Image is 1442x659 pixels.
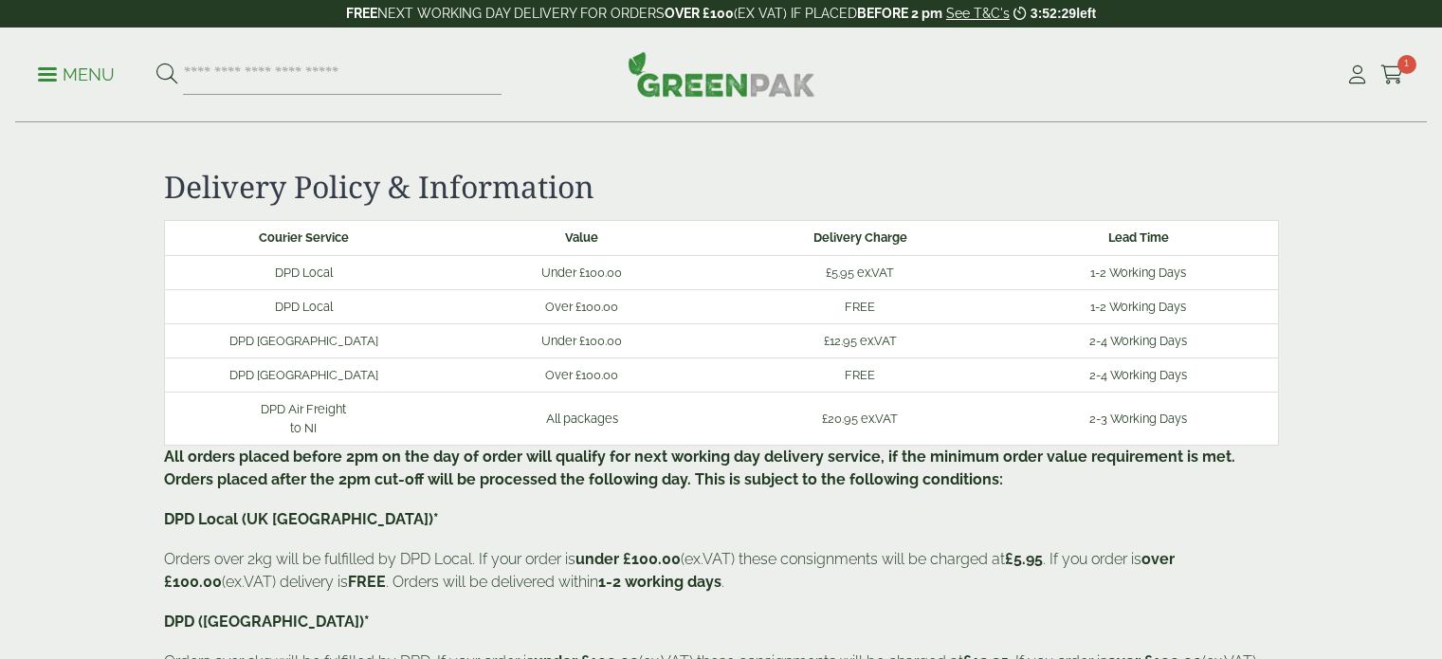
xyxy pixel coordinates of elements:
[164,393,443,445] td: DPD Air Freight to NI
[443,393,721,445] td: All packages
[443,255,721,289] td: Under £100.00
[164,255,443,289] td: DPD Local
[443,221,721,255] th: Value
[38,64,115,82] a: Menu
[1005,550,1043,568] b: £5.95
[1380,65,1404,84] i: Cart
[164,358,443,393] td: DPD [GEOGRAPHIC_DATA]
[1397,55,1416,74] span: 1
[999,323,1278,357] td: 2-4 Working Days
[443,358,721,393] td: Over £100.00
[443,289,721,323] td: Over £100.00
[721,393,1000,445] td: £20.95 ex.VAT
[721,255,1000,289] td: £5.95 ex.VAT
[721,289,1000,323] td: FREE
[575,550,681,568] b: under £100.00
[721,323,1000,357] td: £12.95 ex.VAT
[999,221,1278,255] th: Lead Time
[999,393,1278,445] td: 2-3 Working Days
[164,323,443,357] td: DPD [GEOGRAPHIC_DATA]
[946,6,1010,21] a: See T&C's
[1031,6,1076,21] span: 3:52:29
[999,255,1278,289] td: 1-2 Working Days
[346,6,377,21] strong: FREE
[164,448,1235,488] b: All orders placed before 2pm on the day of order will qualify for next working day delivery servi...
[164,613,370,631] b: DPD ([GEOGRAPHIC_DATA])*
[999,289,1278,323] td: 1-2 Working Days
[164,548,1279,594] p: Orders over 2kg will be fulfilled by DPD Local. If your order is (ex.VAT) these consignments will...
[1345,65,1369,84] i: My Account
[164,510,439,528] b: DPD Local (UK [GEOGRAPHIC_DATA])*
[348,573,386,591] b: FREE
[665,6,734,21] strong: OVER £100
[598,573,721,591] b: 1-2 working days
[721,358,1000,393] td: FREE
[443,323,721,357] td: Under £100.00
[721,221,1000,255] th: Delivery Charge
[857,6,942,21] strong: BEFORE 2 pm
[164,550,1175,591] b: over £100.00
[164,289,443,323] td: DPD Local
[1076,6,1096,21] span: left
[164,221,443,255] th: Courier Service
[628,51,815,97] img: GreenPak Supplies
[999,358,1278,393] td: 2-4 Working Days
[164,169,1279,205] h2: Delivery Policy & Information
[38,64,115,86] p: Menu
[1380,61,1404,89] a: 1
